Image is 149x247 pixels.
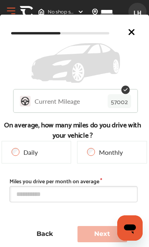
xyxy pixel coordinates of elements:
[48,9,74,15] span: No shop selected
[1,119,144,140] b: On average, how many miles do you drive with your vehicle ?
[10,178,103,184] label: Miles you drive per month on average
[77,9,84,15] img: header-down-arrow.9dd2ce7d.svg
[20,96,31,106] img: YLCD0sooAAAAASUVORK5CYII=
[130,5,145,19] span: LH
[35,97,80,106] p: Current Mileage
[20,226,70,242] button: Back
[108,94,131,108] p: 57002
[38,9,45,15] img: header-home-logo.8d720a4f.svg
[92,9,98,15] img: location_vector.a44bc228.svg
[20,5,33,19] img: CA-Icon.89b5b008.svg
[5,5,17,17] button: Open Menu
[99,148,123,157] p: Monthly
[117,215,143,241] iframe: Button to launch messaging window
[23,148,38,157] p: Daily
[31,43,120,83] img: placeholder_car.fcab19be.svg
